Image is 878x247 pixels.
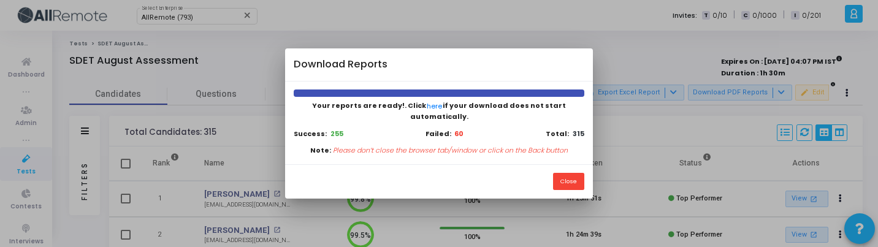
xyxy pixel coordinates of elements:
button: here [426,101,443,112]
b: Note: [310,145,331,156]
b: Failed: [426,129,451,139]
b: Success: [294,129,327,139]
b: 255 [330,129,343,139]
span: Your reports are ready!. Click if your download does not start automatically. [312,101,566,121]
b: 60 [454,129,464,139]
b: 315 [573,129,584,139]
h4: Download Reports [294,57,387,72]
p: Please don’t close the browser tab/window or click on the Back button [333,145,568,156]
button: Close [553,173,584,189]
b: Total: [546,129,569,139]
